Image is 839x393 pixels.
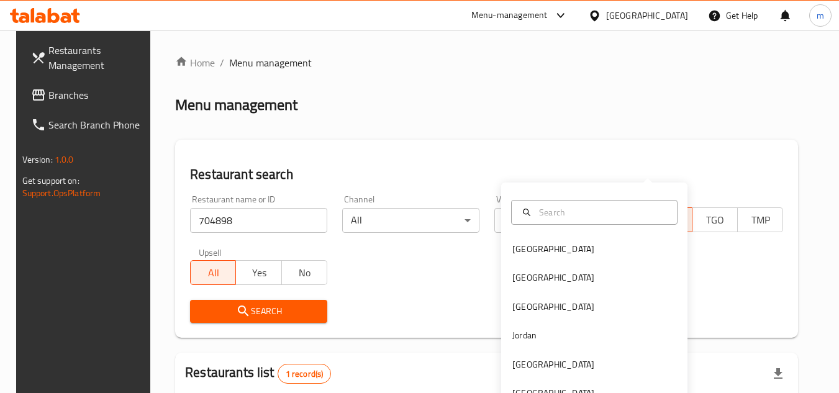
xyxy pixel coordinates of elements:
span: TMP [743,211,778,229]
button: No [281,260,327,285]
h2: Restaurant search [190,165,783,184]
label: Upsell [199,248,222,256]
div: [GEOGRAPHIC_DATA] [606,9,688,22]
span: No [287,264,322,282]
span: m [817,9,824,22]
a: Branches [21,80,156,110]
span: Search [200,304,317,319]
div: Export file [763,359,793,389]
div: All [494,208,632,233]
span: Branches [48,88,147,102]
div: [GEOGRAPHIC_DATA] [512,358,594,371]
span: 1.0.0 [55,151,74,168]
span: All [196,264,231,282]
div: Jordan [512,328,537,342]
a: Search Branch Phone [21,110,156,140]
div: Total records count [278,364,332,384]
h2: Restaurants list [185,363,331,384]
span: Get support on: [22,173,79,189]
input: Search [534,206,669,219]
button: TGO [692,207,738,232]
a: Home [175,55,215,70]
button: TMP [737,207,783,232]
button: All [190,260,236,285]
span: Search Branch Phone [48,117,147,132]
li: / [220,55,224,70]
div: All [342,208,479,233]
button: Yes [235,260,281,285]
div: [GEOGRAPHIC_DATA] [512,242,594,256]
div: [GEOGRAPHIC_DATA] [512,300,594,314]
span: Yes [241,264,276,282]
a: Support.OpsPlatform [22,185,101,201]
span: 1 record(s) [278,368,331,380]
span: Restaurants Management [48,43,147,73]
span: Version: [22,151,53,168]
input: Search for restaurant name or ID.. [190,208,327,233]
button: Search [190,300,327,323]
a: Restaurants Management [21,35,156,80]
h2: Menu management [175,95,297,115]
span: Menu management [229,55,312,70]
div: Menu-management [471,8,548,23]
span: TGO [697,211,733,229]
div: [GEOGRAPHIC_DATA] [512,271,594,284]
nav: breadcrumb [175,55,798,70]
